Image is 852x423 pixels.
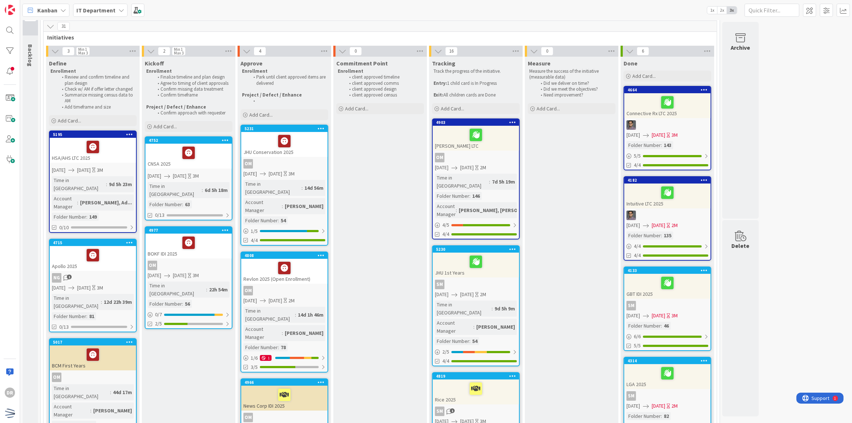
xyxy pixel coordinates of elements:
span: 4/4 [442,230,449,238]
div: 4664 [624,87,711,93]
span: 2 / 5 [442,348,449,356]
span: : [106,180,107,188]
div: 4752 [145,137,232,144]
span: Kanban [37,6,57,15]
div: SM [433,280,519,289]
div: 4133GBT IDI 2025 [624,267,711,299]
div: Folder Number [243,343,278,351]
div: 4314 [628,358,711,363]
span: : [473,323,474,331]
div: Time in [GEOGRAPHIC_DATA] [148,182,202,198]
span: 0 / 7 [155,311,162,318]
span: : [661,322,662,330]
div: 2/5 [433,347,519,356]
span: 1 / 5 [251,227,258,235]
div: 5/5 [624,151,711,160]
div: 5195 [50,131,136,138]
div: Folder Number [626,231,661,239]
span: Tracking [432,60,455,67]
span: 5 / 5 [634,152,641,160]
div: 4752CNSA 2025 [145,137,232,169]
span: 3 [62,47,75,56]
img: CS [626,120,636,130]
span: Add Card... [537,105,560,112]
span: [DATE] [652,402,665,410]
span: [DATE] [460,164,474,171]
span: 1 [67,275,72,279]
div: 4752 [149,138,232,143]
span: : [90,407,91,415]
div: Account Manager [435,202,456,218]
strong: Enrollment [338,68,363,74]
span: 0/13 [59,323,69,331]
div: Max 3 [174,51,183,55]
div: Account Manager [52,194,77,211]
div: 5195 [53,132,136,137]
div: 4133 [628,268,711,273]
span: : [661,141,662,149]
span: : [101,298,102,306]
span: [DATE] [243,297,257,305]
div: CS [624,120,711,130]
div: SM [435,407,444,416]
span: [DATE] [243,170,257,178]
span: 4 / 5 [442,221,449,229]
div: Account Manager [243,198,282,214]
div: 5230 [433,246,519,253]
span: [DATE] [148,172,161,180]
div: BCM First Years [50,345,136,370]
span: [DATE] [435,291,448,298]
div: 1 [38,3,40,9]
span: : [469,337,470,345]
div: NG [52,273,61,283]
span: [DATE] [173,272,186,279]
span: 0/10 [59,224,69,231]
div: 9d 5h 9m [493,305,517,313]
li: Check w/ AM if offer letter changed [58,86,136,92]
div: 2M [671,222,678,229]
div: 4715 [50,239,136,246]
div: 9d 5h 23m [107,180,134,188]
div: Folder Number [626,141,661,149]
b: IT Department [76,7,116,14]
div: 5017 [50,339,136,345]
strong: Entry: [433,80,447,86]
div: 4966 [245,380,327,385]
div: 143 [662,141,673,149]
span: Add Card... [249,112,273,118]
div: Time in [GEOGRAPHIC_DATA] [243,180,302,196]
div: 12d 22h 39m [102,298,134,306]
div: 3M [288,170,295,178]
li: Need improvement? [537,92,614,98]
span: 3/5 [251,363,258,371]
li: Park until client approved items are delivered [249,74,327,86]
span: : [302,184,303,192]
span: : [295,311,296,319]
span: Add Card... [154,123,177,130]
strong: Exit: [433,92,443,98]
div: [PERSON_NAME] [283,202,325,210]
span: 1x [707,7,717,14]
span: 4/4 [442,357,449,365]
div: 0/7 [145,310,232,319]
span: : [661,231,662,239]
div: OM [145,261,232,270]
span: : [202,186,203,194]
img: avatar [5,408,15,418]
div: Folder Number [435,337,469,345]
span: Support [15,1,33,10]
div: 1/61 [241,354,327,363]
div: Intuitive LTC 2025 [624,184,711,208]
div: Min 1 [174,48,183,51]
div: 4977 [149,228,232,233]
p: 1 child card is In Progress [433,80,518,86]
div: 4903[PERSON_NAME] LTC [433,119,519,151]
div: 2M [671,402,678,410]
div: 5017BCM First Years [50,339,136,370]
div: Folder Number [626,322,661,330]
div: [PERSON_NAME], [PERSON_NAME] [457,206,541,214]
div: SM [624,301,711,310]
div: 4819Rice 2025 [433,373,519,404]
span: 0/13 [155,211,164,219]
div: 4182 [628,178,711,183]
